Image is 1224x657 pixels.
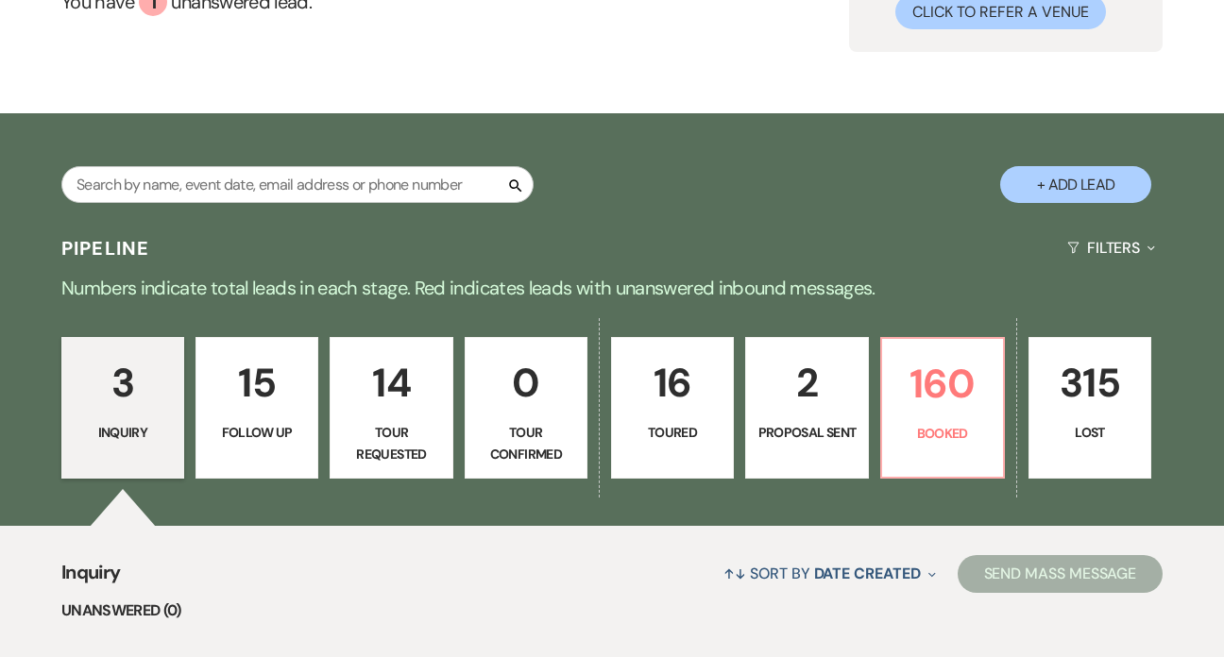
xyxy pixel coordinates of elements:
[465,337,587,479] a: 0Tour Confirmed
[61,598,1163,623] li: Unanswered (0)
[893,352,992,415] p: 160
[716,548,943,598] button: Sort By Date Created
[208,422,306,443] p: Follow Up
[745,337,868,479] a: 2Proposal Sent
[1000,166,1151,203] button: + Add Lead
[757,422,856,443] p: Proposal Sent
[880,337,1005,479] a: 160Booked
[611,337,734,479] a: 16Toured
[1028,337,1151,479] a: 315Lost
[61,337,184,479] a: 3Inquiry
[893,423,992,444] p: Booked
[814,564,921,583] span: Date Created
[477,422,575,464] p: Tour Confirmed
[74,422,172,443] p: Inquiry
[195,337,318,479] a: 15Follow Up
[330,337,452,479] a: 14Tour Requested
[623,422,722,443] p: Toured
[1060,223,1163,273] button: Filters
[723,564,746,583] span: ↑↓
[61,558,121,598] span: Inquiry
[1041,422,1139,443] p: Lost
[342,351,440,414] p: 14
[61,166,534,203] input: Search by name, event date, email address or phone number
[477,351,575,414] p: 0
[623,351,722,414] p: 16
[74,351,172,414] p: 3
[1041,351,1139,414] p: 315
[61,235,150,261] h3: Pipeline
[342,422,440,464] p: Tour Requested
[208,351,306,414] p: 15
[958,555,1164,593] button: Send Mass Message
[757,351,856,414] p: 2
